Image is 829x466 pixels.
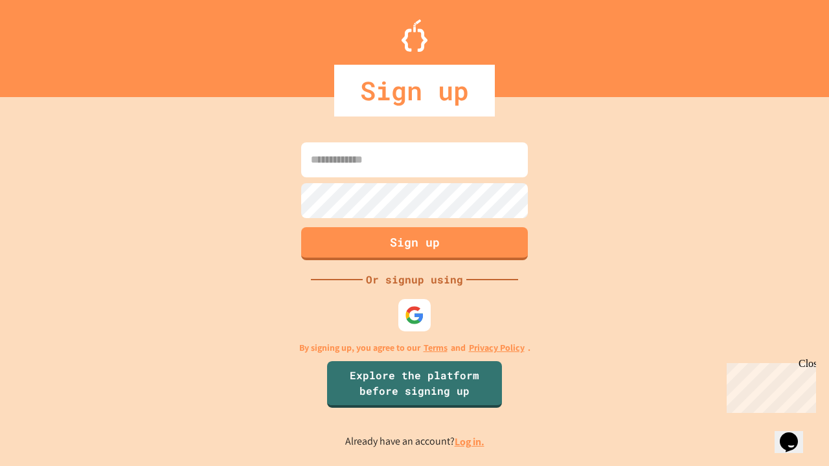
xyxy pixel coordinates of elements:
[5,5,89,82] div: Chat with us now!Close
[469,341,525,355] a: Privacy Policy
[721,358,816,413] iframe: chat widget
[334,65,495,116] div: Sign up
[363,272,466,287] div: Or signup using
[775,414,816,453] iframe: chat widget
[405,305,424,325] img: google-icon.svg
[402,19,427,52] img: Logo.svg
[301,227,528,260] button: Sign up
[424,341,448,355] a: Terms
[455,435,484,449] a: Log in.
[345,434,484,450] p: Already have an account?
[299,341,530,355] p: By signing up, you agree to our and .
[327,361,502,408] a: Explore the platform before signing up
